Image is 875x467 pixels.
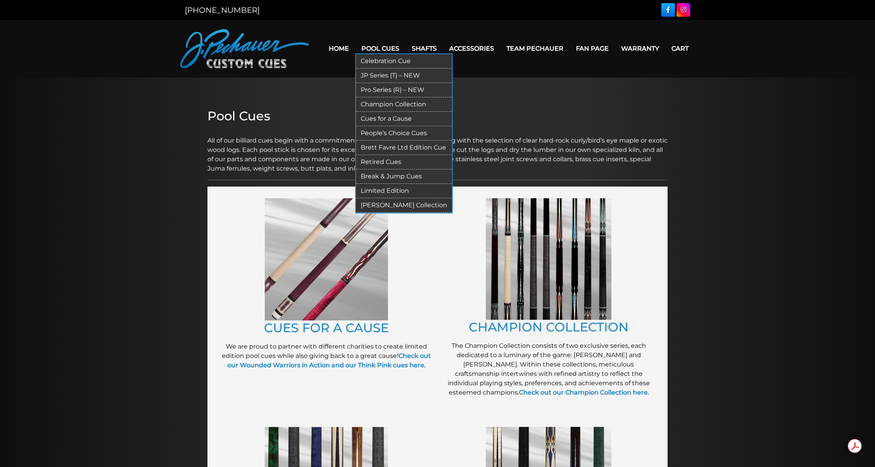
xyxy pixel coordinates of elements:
p: All of our billiard cues begin with a commitment to total quality control, starting with the sele... [207,127,668,173]
a: Pool Cues [355,39,406,58]
img: Pechauer Custom Cues [180,29,309,68]
a: Champion Collection [356,97,452,112]
a: Brett Favre Ltd Edition Cue [356,141,452,155]
a: Warranty [615,39,665,58]
a: [PHONE_NUMBER] [185,5,260,15]
a: Check out our Champion Collection here [519,389,648,396]
a: Cart [665,39,695,58]
a: JP Series (T) – NEW [356,69,452,83]
a: Fan Page [570,39,615,58]
a: Celebration Cue [356,54,452,69]
a: Cues for a Cause [356,112,452,126]
a: Check out our Wounded Warriors in Action and our Think Pink cues here. [227,352,431,369]
a: Team Pechauer [500,39,570,58]
a: Retired Cues [356,155,452,169]
a: People’s Choice Cues [356,126,452,141]
a: Break & Jump Cues [356,169,452,184]
p: We are proud to partner with different charities to create limited edition pool cues while also g... [219,342,434,370]
a: Pro Series (R) – NEW [356,83,452,97]
h2: Pool Cues [207,109,668,123]
p: The Champion Collection consists of two exclusive series, each dedicated to a luminary of the gam... [441,341,656,397]
a: Limited Edition [356,184,452,198]
a: CHAMPION COLLECTION [469,319,629,335]
a: CUES FOR A CAUSE [264,320,389,335]
a: Home [322,39,355,58]
a: Accessories [443,39,500,58]
a: [PERSON_NAME] Collection [356,198,452,213]
a: Shafts [406,39,443,58]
